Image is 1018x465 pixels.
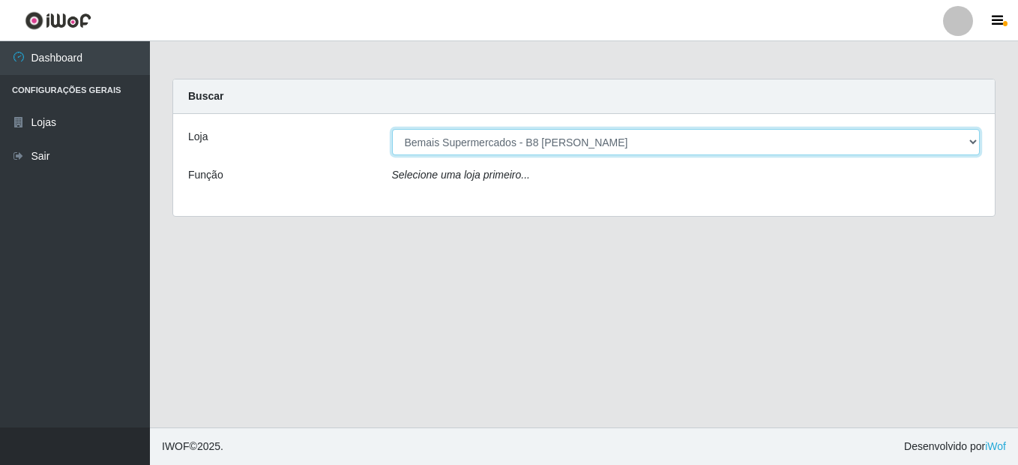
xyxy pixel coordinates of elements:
[162,440,190,452] span: IWOF
[25,11,91,30] img: CoreUI Logo
[162,439,223,454] span: © 2025 .
[985,440,1006,452] a: iWof
[188,129,208,145] label: Loja
[188,167,223,183] label: Função
[904,439,1006,454] span: Desenvolvido por
[392,169,530,181] i: Selecione uma loja primeiro...
[188,90,223,102] strong: Buscar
